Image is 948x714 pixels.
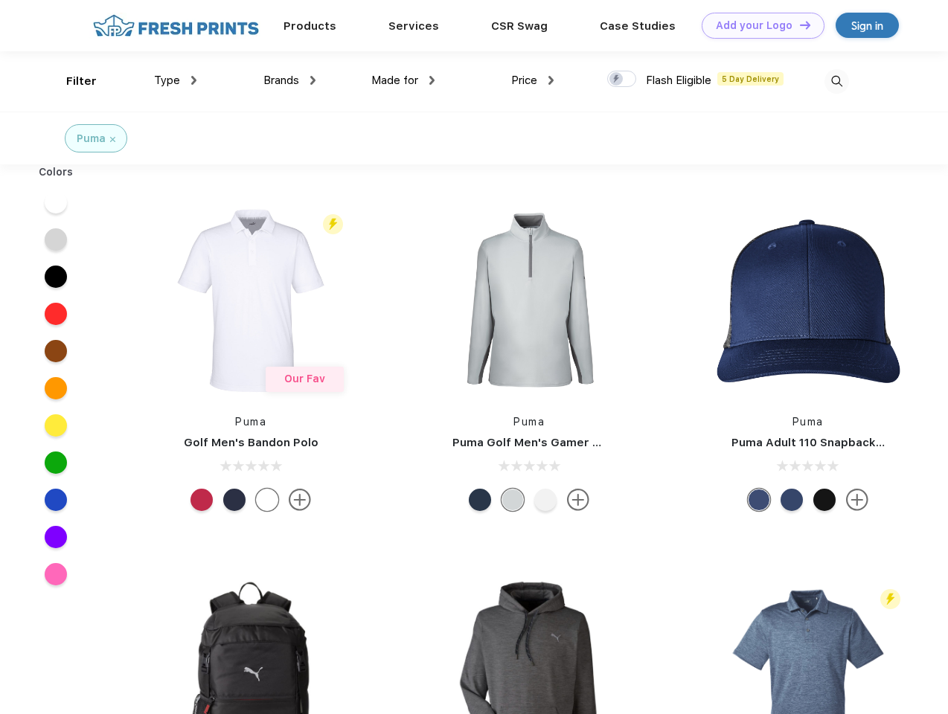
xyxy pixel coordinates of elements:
div: Colors [28,164,85,180]
div: High Rise [502,489,524,511]
div: Add your Logo [716,19,792,32]
div: Filter [66,73,97,90]
img: fo%20logo%202.webp [89,13,263,39]
img: flash_active_toggle.svg [323,214,343,234]
img: filter_cancel.svg [110,137,115,142]
img: func=resize&h=266 [152,202,350,399]
a: Puma Golf Men's Gamer Golf Quarter-Zip [452,436,688,449]
img: dropdown.png [191,76,196,85]
img: flash_active_toggle.svg [880,589,900,609]
a: Services [388,19,439,33]
img: func=resize&h=266 [709,202,907,399]
div: Peacoat with Qut Shd [781,489,803,511]
span: Flash Eligible [646,74,711,87]
img: DT [800,21,810,29]
img: dropdown.png [548,76,554,85]
a: Golf Men's Bandon Polo [184,436,318,449]
a: Puma [513,416,545,428]
span: Brands [263,74,299,87]
div: Ski Patrol [190,489,213,511]
img: desktop_search.svg [824,69,849,94]
div: Bright White [256,489,278,511]
a: CSR Swag [491,19,548,33]
span: Our Fav [284,373,325,385]
img: dropdown.png [310,76,316,85]
span: Made for [371,74,418,87]
img: more.svg [289,489,311,511]
span: 5 Day Delivery [717,72,784,86]
div: Navy Blazer [469,489,491,511]
img: dropdown.png [429,76,435,85]
a: Puma [792,416,824,428]
img: more.svg [567,489,589,511]
a: Sign in [836,13,899,38]
span: Price [511,74,537,87]
div: Bright White [534,489,557,511]
div: Navy Blazer [223,489,246,511]
div: Peacoat Qut Shd [748,489,770,511]
a: Puma [235,416,266,428]
a: Products [284,19,336,33]
img: func=resize&h=266 [430,202,628,399]
span: Type [154,74,180,87]
div: Sign in [851,17,883,34]
div: Pma Blk with Pma Blk [813,489,836,511]
img: more.svg [846,489,868,511]
div: Puma [77,131,106,147]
